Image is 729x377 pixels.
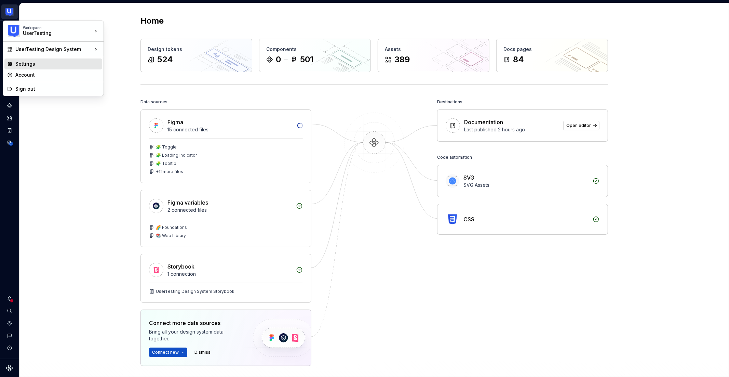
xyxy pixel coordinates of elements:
[15,61,99,67] div: Settings
[15,71,99,78] div: Account
[23,26,93,30] div: Workspace
[15,46,93,53] div: UserTesting Design System
[15,86,99,92] div: Sign out
[8,25,20,37] img: 41adf70f-fc1c-4662-8e2d-d2ab9c673b1b.png
[23,30,81,37] div: UserTesting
